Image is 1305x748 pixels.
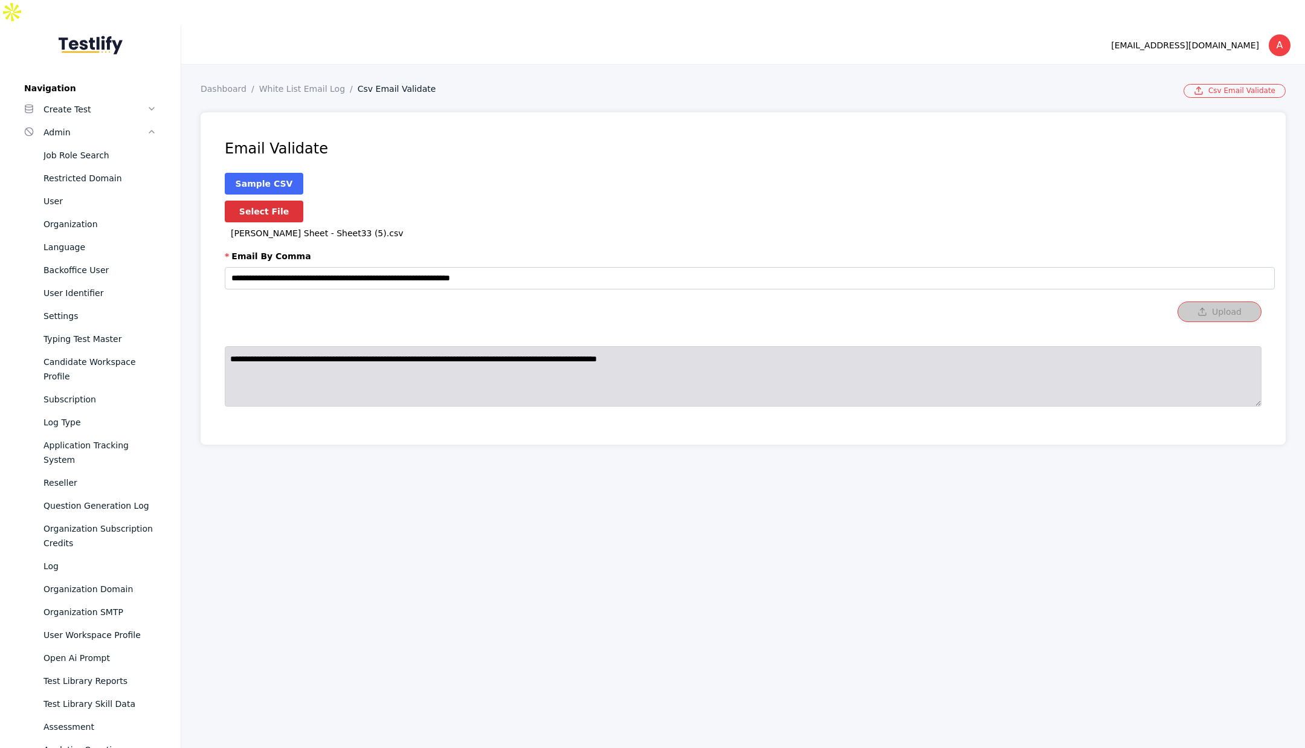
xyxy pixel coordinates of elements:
a: Log Type [14,411,166,434]
a: White List Email Log [259,84,358,94]
div: Open Ai Prompt [43,651,156,665]
div: Subscription [43,392,156,407]
a: Settings [14,305,166,327]
a: Organization [14,213,166,236]
div: User [43,194,156,208]
div: Reseller [43,476,156,490]
div: Backoffice User [43,263,156,277]
a: User [14,190,166,213]
div: Organization SMTP [43,605,156,619]
h4: Email Validate [225,139,1261,158]
div: Organization [43,217,156,231]
div: Create Test [43,102,147,117]
div: Organization Subscription Credits [43,521,156,550]
div: Test Library Skill Data [43,697,156,711]
a: Application Tracking System [14,434,166,471]
a: Open Ai Prompt [14,646,166,669]
label: Select File [225,201,303,222]
div: Question Generation Log [43,498,156,513]
div: Admin [43,125,147,140]
div: User Workspace Profile [43,628,156,642]
a: Reseller [14,471,166,494]
a: Backoffice User [14,259,166,282]
a: Test Library Reports [14,669,166,692]
a: Csv Email Validate [1184,84,1286,98]
div: Language [43,240,156,254]
label: Navigation [14,83,166,93]
a: Job Role Search [14,144,166,167]
a: Organization Domain [14,578,166,601]
a: Assessment [14,715,166,738]
div: Typing Test Master [43,332,156,346]
div: Organization Domain [43,582,156,596]
div: A [1269,34,1290,56]
div: Log [43,559,156,573]
a: Subscription [14,388,166,411]
a: Log [14,555,166,578]
div: Assessment [43,720,156,734]
div: Job Role Search [43,148,156,163]
a: Language [14,236,166,259]
a: User Identifier [14,282,166,305]
a: Sample CSV [236,179,293,189]
div: User Identifier [43,286,156,300]
div: Test Library Reports [43,674,156,688]
a: Test Library Skill Data [14,692,166,715]
label: Email By Comma [225,250,1261,262]
a: Question Generation Log [14,494,166,517]
a: User Workspace Profile [14,624,166,646]
div: Application Tracking System [43,438,156,467]
div: Candidate Workspace Profile [43,355,156,384]
div: Settings [43,309,156,323]
a: Organization Subscription Credits [14,517,166,555]
a: Organization SMTP [14,601,166,624]
a: Dashboard [201,84,259,94]
h2: Csv Email Validate [201,110,1286,134]
span: [PERSON_NAME] Sheet - Sheet33 (5).csv [231,228,403,238]
div: Log Type [43,415,156,430]
button: Upload [1178,301,1261,322]
a: Restricted Domain [14,167,166,190]
a: Candidate Workspace Profile [14,350,166,388]
div: [EMAIL_ADDRESS][DOMAIN_NAME] [1111,38,1259,53]
a: Csv Email Validate [358,84,446,94]
img: Testlify - Backoffice [59,36,123,54]
a: Typing Test Master [14,327,166,350]
div: Restricted Domain [43,171,156,185]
